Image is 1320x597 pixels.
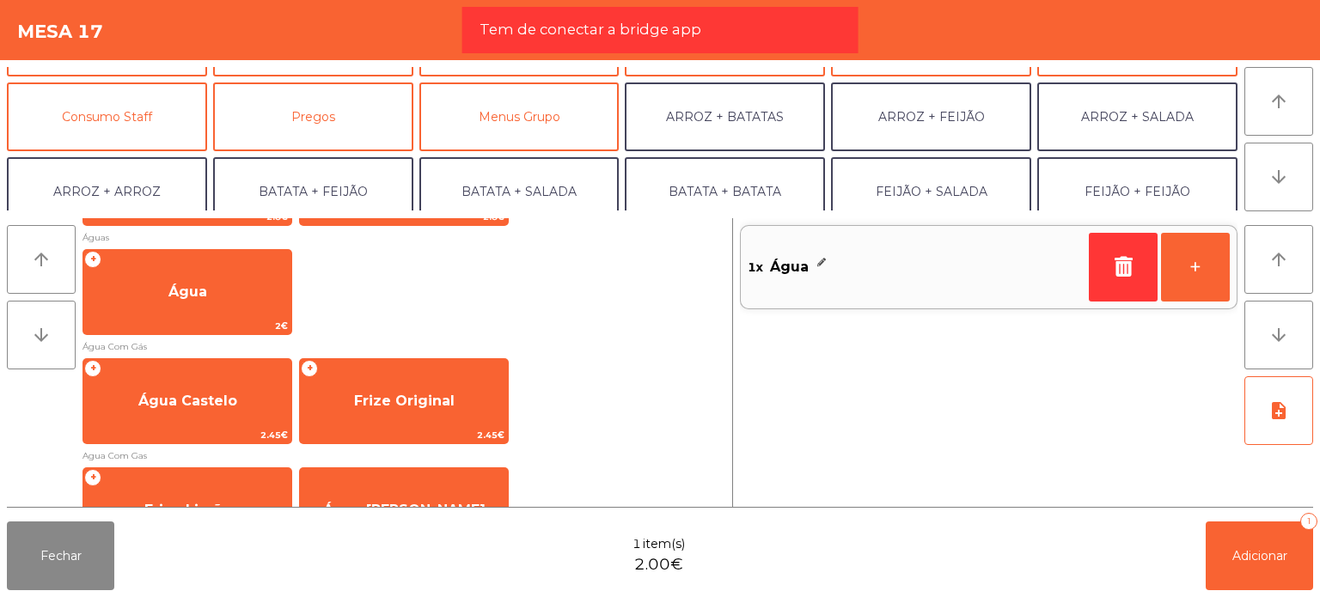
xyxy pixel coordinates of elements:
[1244,143,1313,211] button: arrow_downward
[1300,513,1317,530] div: 1
[1244,67,1313,136] button: arrow_upward
[31,325,52,345] i: arrow_downward
[7,157,207,226] button: ARROZ + ARROZ
[748,254,763,280] span: 1x
[1206,521,1313,590] button: Adicionar1
[84,469,101,486] span: +
[632,535,641,553] span: 1
[1244,376,1313,445] button: note_add
[7,301,76,369] button: arrow_downward
[17,19,103,45] h4: Mesa 17
[300,427,508,443] span: 2.45€
[480,19,701,40] span: Tem de conectar a bridge app
[1268,167,1289,187] i: arrow_downward
[419,157,620,226] button: BATATA + SALADA
[1232,548,1287,563] span: Adicionar
[634,553,683,576] span: 2.00€
[82,229,725,246] span: Águas
[83,427,291,443] span: 2.45€
[301,360,318,377] span: +
[82,338,725,355] span: Água Com Gás
[144,502,231,518] span: Frize Limão
[31,249,52,270] i: arrow_upward
[82,448,725,464] span: Agua Com Gas
[138,393,237,409] span: Água Castelo
[84,360,101,377] span: +
[831,157,1031,226] button: FEIJÃO + SALADA
[213,157,413,226] button: BATATA + FEIJÃO
[1037,157,1237,226] button: FEIJÃO + FEIJÃO
[1244,301,1313,369] button: arrow_downward
[625,157,825,226] button: BATATA + BATATA
[7,225,76,294] button: arrow_upward
[1268,400,1289,421] i: note_add
[83,318,291,334] span: 2€
[354,393,455,409] span: Frize Original
[168,283,207,300] span: Água
[831,82,1031,151] button: ARROZ + FEIJÃO
[7,82,207,151] button: Consumo Staff
[1037,82,1237,151] button: ARROZ + SALADA
[84,251,101,268] span: +
[1268,325,1289,345] i: arrow_downward
[770,254,809,280] span: Água
[213,82,413,151] button: Pregos
[323,502,486,518] span: Água [PERSON_NAME]
[643,535,685,553] span: item(s)
[625,82,825,151] button: ARROZ + BATATAS
[1161,233,1230,302] button: +
[1268,249,1289,270] i: arrow_upward
[1244,225,1313,294] button: arrow_upward
[1268,91,1289,112] i: arrow_upward
[7,521,114,590] button: Fechar
[419,82,620,151] button: Menus Grupo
